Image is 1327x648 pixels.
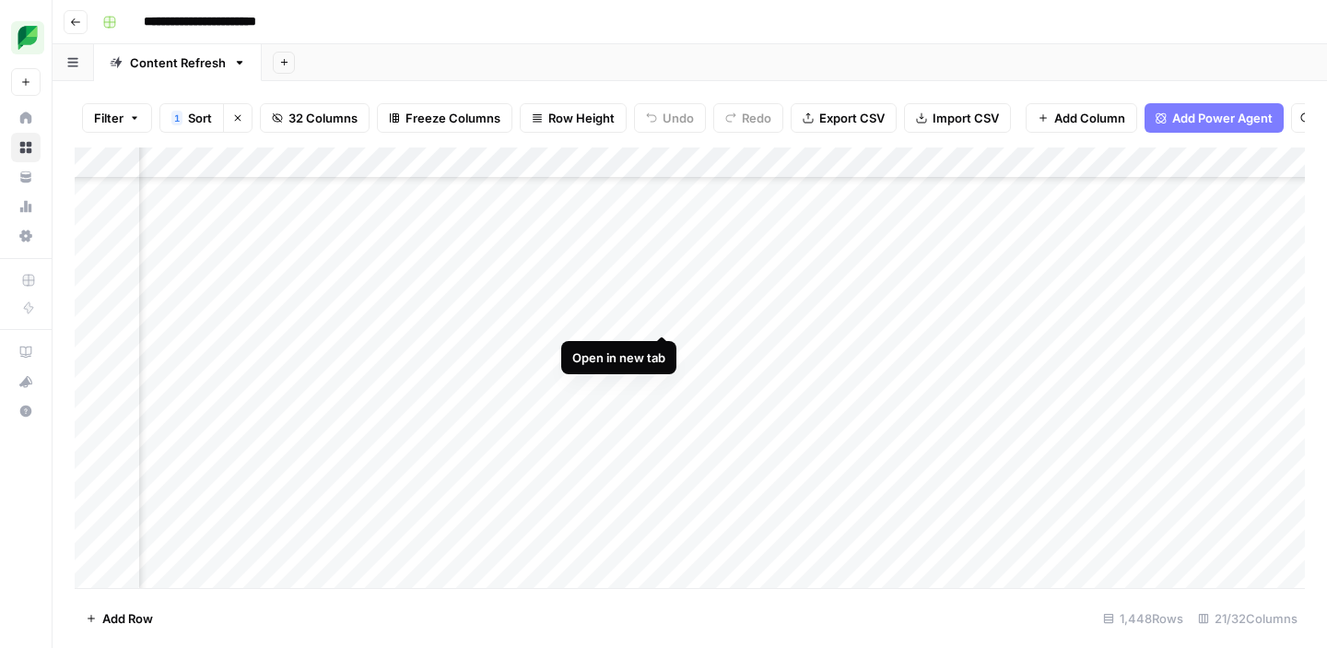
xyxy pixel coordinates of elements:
[11,162,41,192] a: Your Data
[819,109,885,127] span: Export CSV
[1172,109,1273,127] span: Add Power Agent
[663,109,694,127] span: Undo
[188,109,212,127] span: Sort
[933,109,999,127] span: Import CSV
[12,368,40,395] div: What's new?
[11,396,41,426] button: Help + Support
[405,109,500,127] span: Freeze Columns
[11,367,41,396] button: What's new?
[572,348,665,367] div: Open in new tab
[11,15,41,61] button: Workspace: SproutSocial
[94,44,262,81] a: Content Refresh
[520,103,627,133] button: Row Height
[634,103,706,133] button: Undo
[713,103,783,133] button: Redo
[11,221,41,251] a: Settings
[94,109,123,127] span: Filter
[1145,103,1284,133] button: Add Power Agent
[174,111,180,125] span: 1
[742,109,771,127] span: Redo
[1026,103,1137,133] button: Add Column
[171,111,182,125] div: 1
[130,53,226,72] div: Content Refresh
[791,103,897,133] button: Export CSV
[1054,109,1125,127] span: Add Column
[288,109,358,127] span: 32 Columns
[75,604,164,633] button: Add Row
[904,103,1011,133] button: Import CSV
[11,133,41,162] a: Browse
[11,192,41,221] a: Usage
[377,103,512,133] button: Freeze Columns
[11,337,41,367] a: AirOps Academy
[11,21,44,54] img: SproutSocial Logo
[1191,604,1305,633] div: 21/32 Columns
[260,103,370,133] button: 32 Columns
[11,103,41,133] a: Home
[159,103,223,133] button: 1Sort
[82,103,152,133] button: Filter
[102,609,153,628] span: Add Row
[548,109,615,127] span: Row Height
[1096,604,1191,633] div: 1,448 Rows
